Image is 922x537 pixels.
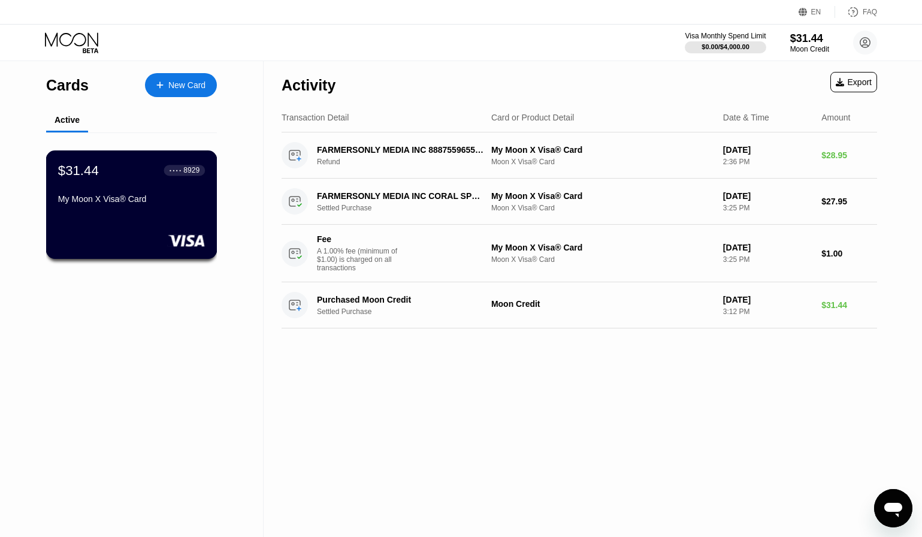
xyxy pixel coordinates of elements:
div: Active [55,115,80,125]
div: [DATE] [723,191,812,201]
div: FARMERSONLY MEDIA INC 8887559655 US [317,145,484,155]
div: [DATE] [723,145,812,155]
div: ● ● ● ● [170,168,182,172]
div: EN [811,8,821,16]
div: Fee [317,234,401,244]
div: $27.95 [821,197,877,206]
div: FAQ [835,6,877,18]
div: Visa Monthly Spend Limit$0.00/$4,000.00 [685,32,766,53]
div: Refund [317,158,497,166]
div: 3:12 PM [723,307,812,316]
div: 3:25 PM [723,255,812,264]
div: My Moon X Visa® Card [491,191,714,201]
div: $31.44 [58,162,99,178]
div: Activity [282,77,335,94]
div: Settled Purchase [317,307,497,316]
div: New Card [145,73,217,97]
div: EN [799,6,835,18]
div: $31.44 [790,32,829,45]
iframe: Button to launch messaging window [874,489,912,527]
div: Settled Purchase [317,204,497,212]
div: FARMERSONLY MEDIA INC CORAL SPRINGSUS [317,191,484,201]
div: FeeA 1.00% fee (minimum of $1.00) is charged on all transactionsMy Moon X Visa® CardMoon X Visa® ... [282,225,877,282]
div: Moon X Visa® Card [491,158,714,166]
div: FARMERSONLY MEDIA INC CORAL SPRINGSUSSettled PurchaseMy Moon X Visa® CardMoon X Visa® Card[DATE]3... [282,179,877,225]
div: $31.44 [821,300,877,310]
div: My Moon X Visa® Card [58,194,205,204]
div: New Card [168,80,205,90]
div: FAQ [863,8,877,16]
div: Moon X Visa® Card [491,255,714,264]
div: $1.00 [821,249,877,258]
div: A 1.00% fee (minimum of $1.00) is charged on all transactions [317,247,407,272]
div: Cards [46,77,89,94]
div: $28.95 [821,150,877,160]
div: Purchased Moon Credit [317,295,484,304]
div: 2:36 PM [723,158,812,166]
div: [DATE] [723,295,812,304]
div: 8929 [183,166,199,174]
div: Moon Credit [790,45,829,53]
div: My Moon X Visa® Card [491,243,714,252]
div: $31.44Moon Credit [790,32,829,53]
div: Export [836,77,872,87]
div: 3:25 PM [723,204,812,212]
div: FARMERSONLY MEDIA INC 8887559655 USRefundMy Moon X Visa® CardMoon X Visa® Card[DATE]2:36 PM$28.95 [282,132,877,179]
div: Moon X Visa® Card [491,204,714,212]
div: $31.44● ● ● ●8929My Moon X Visa® Card [47,151,216,258]
div: Card or Product Detail [491,113,575,122]
div: Date & Time [723,113,769,122]
div: [DATE] [723,243,812,252]
div: Amount [821,113,850,122]
div: Export [830,72,877,92]
div: Transaction Detail [282,113,349,122]
div: My Moon X Visa® Card [491,145,714,155]
div: Visa Monthly Spend Limit [685,32,766,40]
div: $0.00 / $4,000.00 [702,43,749,50]
div: Moon Credit [491,299,714,309]
div: Purchased Moon CreditSettled PurchaseMoon Credit[DATE]3:12 PM$31.44 [282,282,877,328]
